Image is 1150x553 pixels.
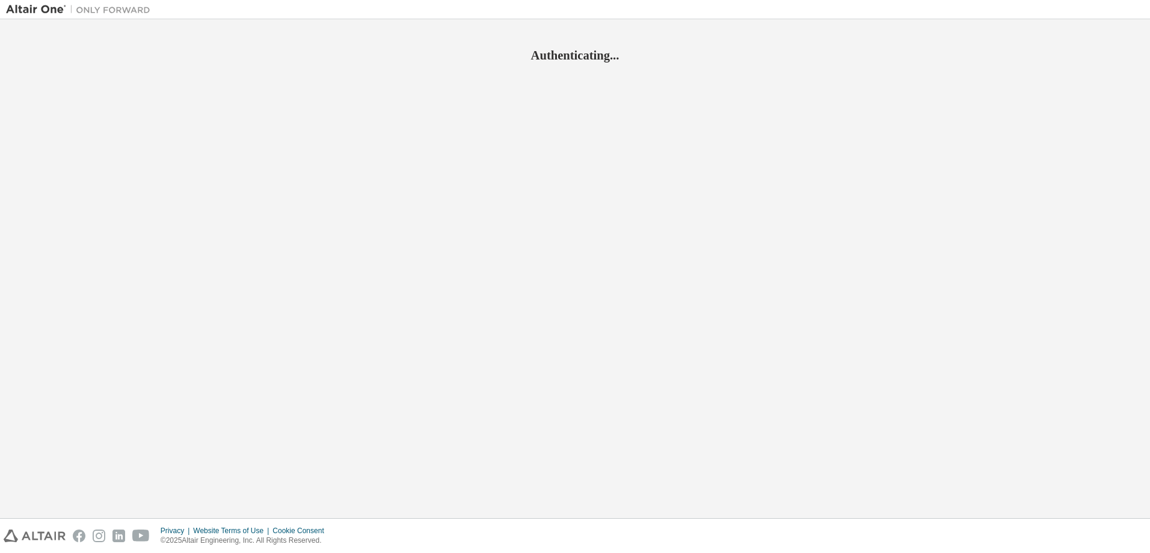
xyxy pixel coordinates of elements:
div: Website Terms of Use [193,526,272,536]
h2: Authenticating... [6,47,1144,63]
img: instagram.svg [93,530,105,542]
div: Privacy [161,526,193,536]
img: youtube.svg [132,530,150,542]
div: Cookie Consent [272,526,331,536]
p: © 2025 Altair Engineering, Inc. All Rights Reserved. [161,536,331,546]
img: facebook.svg [73,530,85,542]
img: Altair One [6,4,156,16]
img: altair_logo.svg [4,530,66,542]
img: linkedin.svg [112,530,125,542]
